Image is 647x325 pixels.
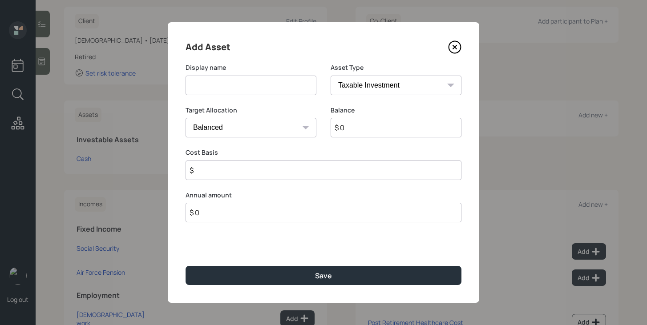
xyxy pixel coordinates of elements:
button: Save [186,266,461,285]
label: Asset Type [331,63,461,72]
label: Annual amount [186,191,461,200]
h4: Add Asset [186,40,230,54]
label: Balance [331,106,461,115]
label: Display name [186,63,316,72]
div: Save [315,271,332,281]
label: Cost Basis [186,148,461,157]
label: Target Allocation [186,106,316,115]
